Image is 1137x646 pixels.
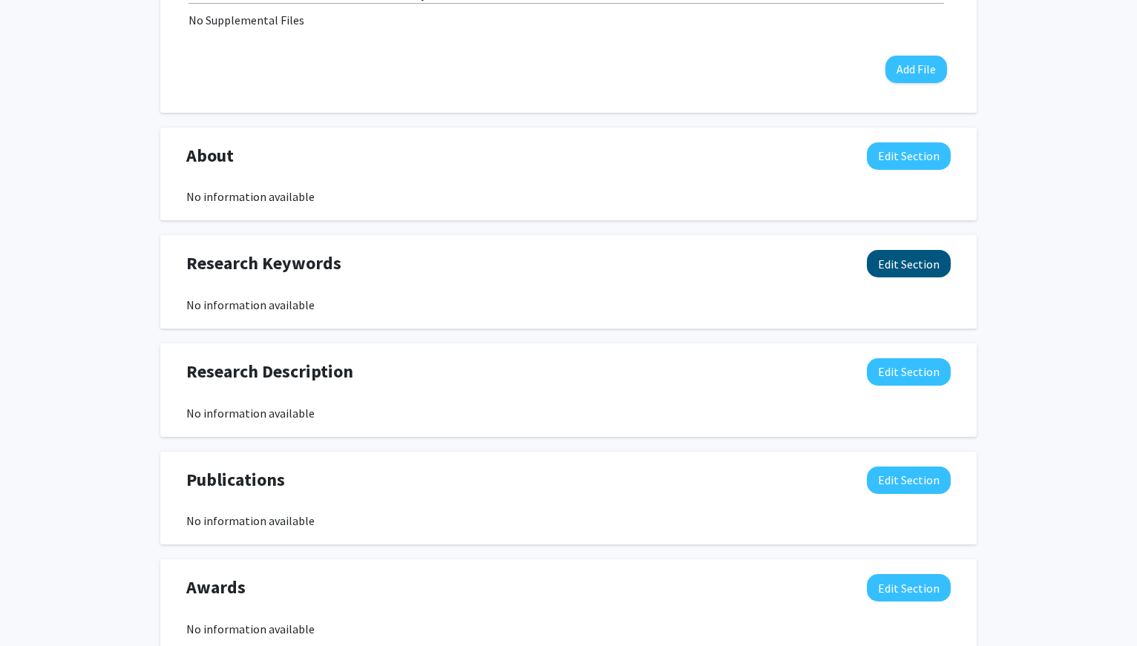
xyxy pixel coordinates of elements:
[885,56,947,83] button: Add File
[867,142,951,170] button: Edit About
[186,142,234,169] span: About
[867,467,951,494] button: Edit Publications
[186,296,951,314] div: No information available
[867,574,951,601] button: Edit Awards
[189,11,948,29] div: No Supplemental Files
[867,250,951,277] button: Edit Research Keywords
[186,467,285,493] span: Publications
[186,512,951,530] div: No information available
[186,188,951,205] div: No information available
[186,404,951,422] div: No information available
[186,574,246,601] span: Awards
[186,358,353,385] span: Research Description
[11,579,63,635] iframe: Chat
[186,250,341,277] span: Research Keywords
[186,620,951,638] div: No information available
[867,358,951,386] button: Edit Research Description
